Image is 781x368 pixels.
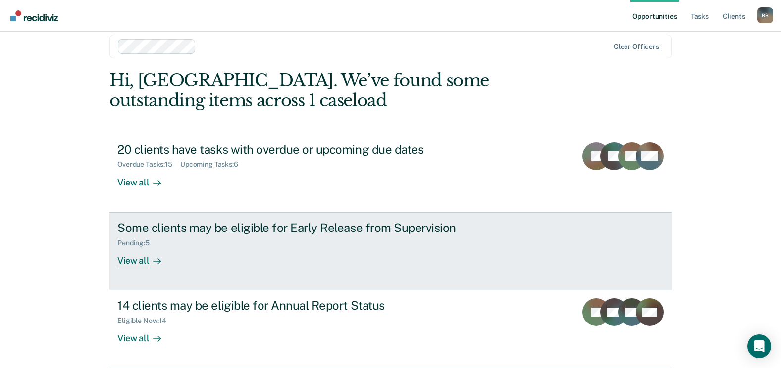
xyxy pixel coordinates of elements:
div: B B [757,7,773,23]
div: Hi, [GEOGRAPHIC_DATA]. We’ve found some outstanding items across 1 caseload [109,70,559,111]
div: Clear officers [614,43,659,51]
button: Profile dropdown button [757,7,773,23]
div: Some clients may be eligible for Early Release from Supervision [117,221,465,235]
a: 20 clients have tasks with overdue or upcoming due datesOverdue Tasks:15Upcoming Tasks:6View all [109,135,672,212]
div: View all [117,169,173,188]
img: Recidiviz [10,10,58,21]
div: Eligible Now : 14 [117,317,174,325]
div: Overdue Tasks : 15 [117,160,180,169]
div: View all [117,325,173,344]
div: View all [117,247,173,266]
div: Pending : 5 [117,239,157,247]
div: 20 clients have tasks with overdue or upcoming due dates [117,142,465,157]
a: 14 clients may be eligible for Annual Report StatusEligible Now:14View all [109,290,672,368]
a: Some clients may be eligible for Early Release from SupervisionPending:5View all [109,212,672,290]
div: Open Intercom Messenger [747,334,771,358]
div: 14 clients may be eligible for Annual Report Status [117,298,465,313]
div: Upcoming Tasks : 6 [180,160,246,169]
